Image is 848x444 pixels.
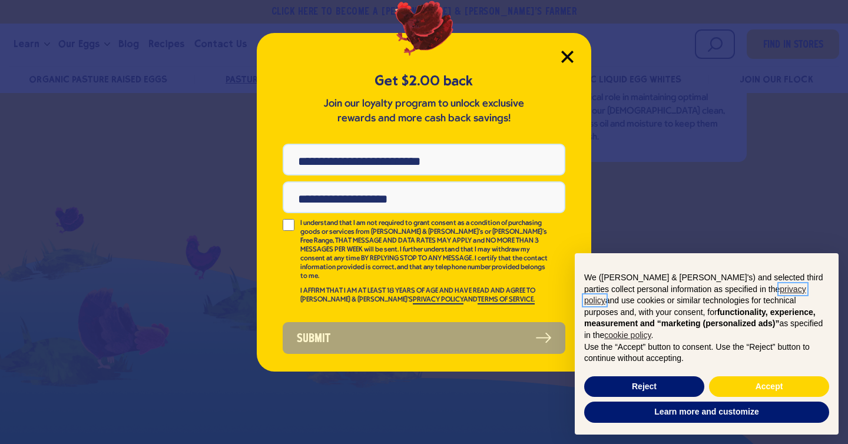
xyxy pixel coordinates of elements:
button: Submit [283,322,565,354]
input: I understand that I am not required to grant consent as a condition of purchasing goods or servic... [283,219,294,231]
p: Join our loyalty program to unlock exclusive rewards and more cash back savings! [321,97,527,126]
a: privacy policy [584,284,806,306]
h5: Get $2.00 back [283,71,565,91]
a: cookie policy [604,330,651,340]
p: We ([PERSON_NAME] & [PERSON_NAME]'s) and selected third parties collect personal information as s... [584,272,829,342]
p: I AFFIRM THAT I AM AT LEAST 18 YEARS OF AGE AND HAVE READ AND AGREE TO [PERSON_NAME] & [PERSON_NA... [300,287,549,304]
button: Close Modal [561,51,574,63]
p: I understand that I am not required to grant consent as a condition of purchasing goods or servic... [300,219,549,281]
button: Accept [709,376,829,397]
p: Use the “Accept” button to consent. Use the “Reject” button to continue without accepting. [584,342,829,365]
a: TERMS OF SERVICE. [478,296,534,304]
button: Reject [584,376,704,397]
a: PRIVACY POLICY [413,296,463,304]
button: Learn more and customize [584,402,829,423]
